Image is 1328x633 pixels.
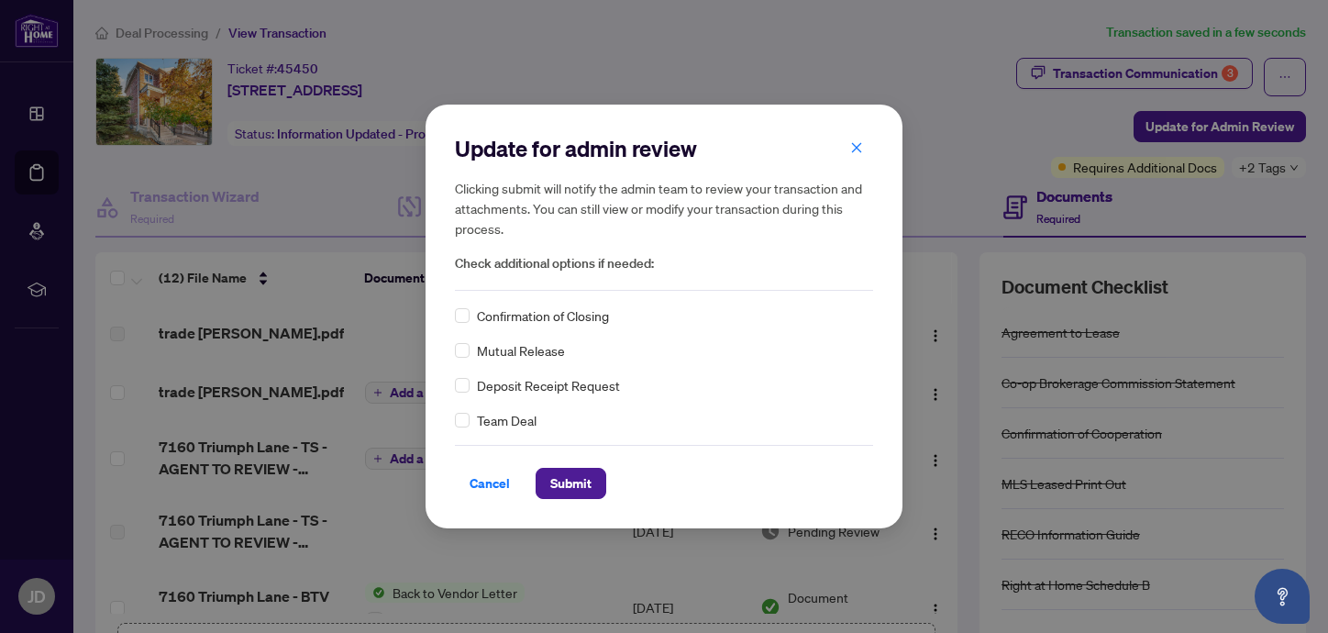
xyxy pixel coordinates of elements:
[850,141,863,154] span: close
[455,134,873,163] h2: Update for admin review
[536,468,606,499] button: Submit
[477,375,620,395] span: Deposit Receipt Request
[470,469,510,498] span: Cancel
[477,410,537,430] span: Team Deal
[1255,569,1310,624] button: Open asap
[477,340,565,361] span: Mutual Release
[455,468,525,499] button: Cancel
[550,469,592,498] span: Submit
[455,253,873,274] span: Check additional options if needed:
[455,178,873,239] h5: Clicking submit will notify the admin team to review your transaction and attachments. You can st...
[477,305,609,326] span: Confirmation of Closing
